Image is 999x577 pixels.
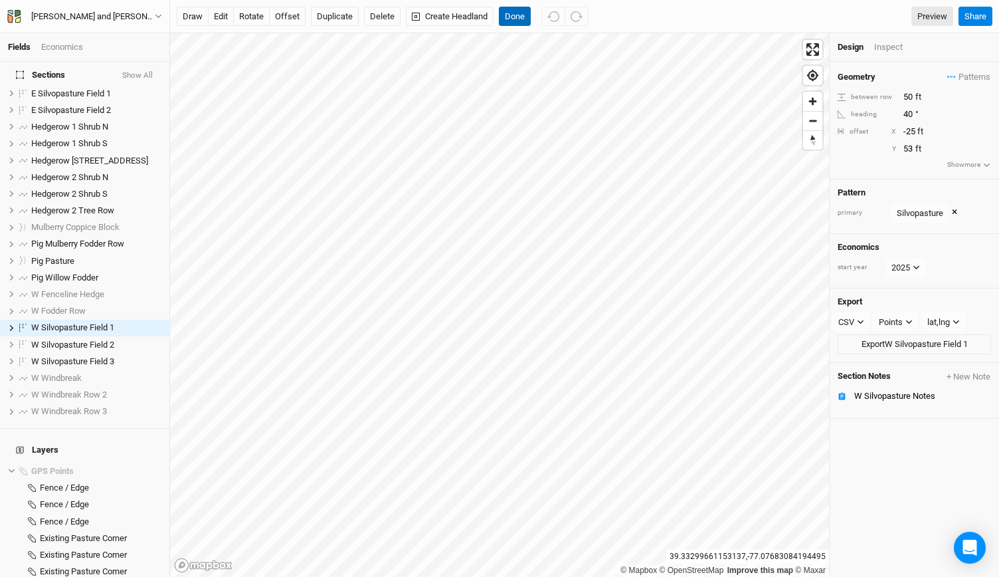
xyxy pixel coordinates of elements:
[31,172,108,182] span: Hedgerow 2 Shrub N
[803,112,822,130] span: Zoom out
[40,533,161,544] div: Existing Pasture Corner
[838,187,991,198] h4: Pattern
[727,566,793,575] a: Improve this map
[40,483,89,493] span: Fence / Edge
[8,42,31,52] a: Fields
[31,356,114,366] span: W Silvopasture Field 3
[31,390,107,400] span: W Windbreak Row 2
[31,373,82,383] span: W Windbreak
[947,159,991,171] button: Showmore
[927,316,950,329] div: lat,lng
[854,391,991,402] div: W Silvopasture Notes
[830,388,999,404] button: W Silvopasture Notes
[31,222,120,232] span: Mulberry Coppice Block
[838,371,891,383] span: Section Notes
[31,273,161,283] div: Pig Willow Fodder
[208,7,234,27] button: edit
[31,373,161,384] div: W Windbreak
[885,258,926,278] button: 2025
[31,390,161,400] div: W Windbreak Row 2
[803,130,822,150] button: Reset bearing to north
[838,334,991,354] button: ExportW Silvopasture Field 1
[40,566,127,576] span: Existing Pasture Corner
[31,156,148,166] span: Hedgerow [STREET_ADDRESS]
[7,9,163,24] button: [PERSON_NAME] and [PERSON_NAME]
[31,10,155,23] div: [PERSON_NAME] and [PERSON_NAME]
[795,566,826,575] a: Maxar
[921,312,966,332] button: lat,lng
[170,33,829,577] canvas: Map
[31,340,114,350] span: W Silvopasture Field 2
[31,138,108,148] span: Hedgerow 1 Shrub S
[31,256,161,267] div: Pig Pasture
[31,105,111,115] span: E Silvopasture Field 2
[911,7,953,27] a: Preview
[31,189,161,199] div: Hedgerow 2 Shrub S
[891,203,949,223] button: Silvopasture
[897,207,943,220] div: Silvopasture
[666,550,829,564] div: 39.33299661153137 , -77.07683084194495
[31,239,161,249] div: Pig Mulberry Fodder Row
[499,7,531,27] button: Done
[31,322,161,333] div: W Silvopasture Field 1
[947,70,990,84] span: Patterns
[31,122,161,132] div: Hedgerow 1 Shrub N
[31,406,161,417] div: W Windbreak Row 3
[838,92,896,102] div: between row
[31,340,161,350] div: W Silvopasture Field 2
[364,7,401,27] button: Delete
[31,189,108,199] span: Hedgerow 2 Shrub S
[879,316,903,329] div: Points
[40,533,127,543] span: Existing Pasture Corner
[31,105,161,116] div: E Silvopasture Field 2
[803,66,822,85] span: Find my location
[40,517,89,526] span: Fence / Edge
[31,88,111,98] span: E Silvopasture Field 1
[541,7,565,27] button: Undo (^z)
[31,88,161,99] div: E Silvopasture Field 1
[874,41,921,53] div: Inspect
[31,466,161,477] div: GPS Points
[41,41,83,53] div: Economics
[406,7,494,27] button: Create Headland
[40,499,89,509] span: Fence / Edge
[40,483,161,493] div: Fence / Edge
[31,138,161,149] div: Hedgerow 1 Shrub S
[31,306,86,316] span: W Fodder Row
[803,92,822,111] span: Zoom in
[952,205,957,220] button: ×
[31,406,107,416] span: W Windbreak Row 3
[803,111,822,130] button: Zoom out
[803,40,822,59] button: Enter fullscreen
[31,256,74,266] span: Pig Pasture
[8,437,161,463] h4: Layers
[31,10,155,23] div: Diana and John Waring
[40,550,127,560] span: Existing Pasture Corner
[311,7,359,27] button: Duplicate
[31,156,161,166] div: Hedgerow 1 Tree Row
[565,7,589,27] button: Redo (^Z)
[31,322,114,332] span: W Silvopasture Field 1
[801,129,824,152] span: Reset bearing to north
[660,566,724,575] a: OpenStreetMap
[958,7,992,27] button: Share
[174,558,232,573] a: Mapbox logo
[838,316,854,329] div: CSV
[177,7,209,27] button: draw
[873,312,919,332] button: Points
[31,172,161,183] div: Hedgerow 2 Shrub N
[31,273,98,283] span: Pig Willow Fodder
[40,566,161,577] div: Existing Pasture Corner
[31,306,161,316] div: W Fodder Row
[838,208,884,218] div: primary
[832,312,870,332] button: CSV
[40,550,161,560] div: Existing Pasture Corner
[31,466,74,476] span: GPS Points
[850,127,868,137] div: offset
[31,205,114,215] span: Hedgerow 2 Tree Row
[838,110,896,120] div: heading
[122,71,153,80] button: Show All
[31,205,161,216] div: Hedgerow 2 Tree Row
